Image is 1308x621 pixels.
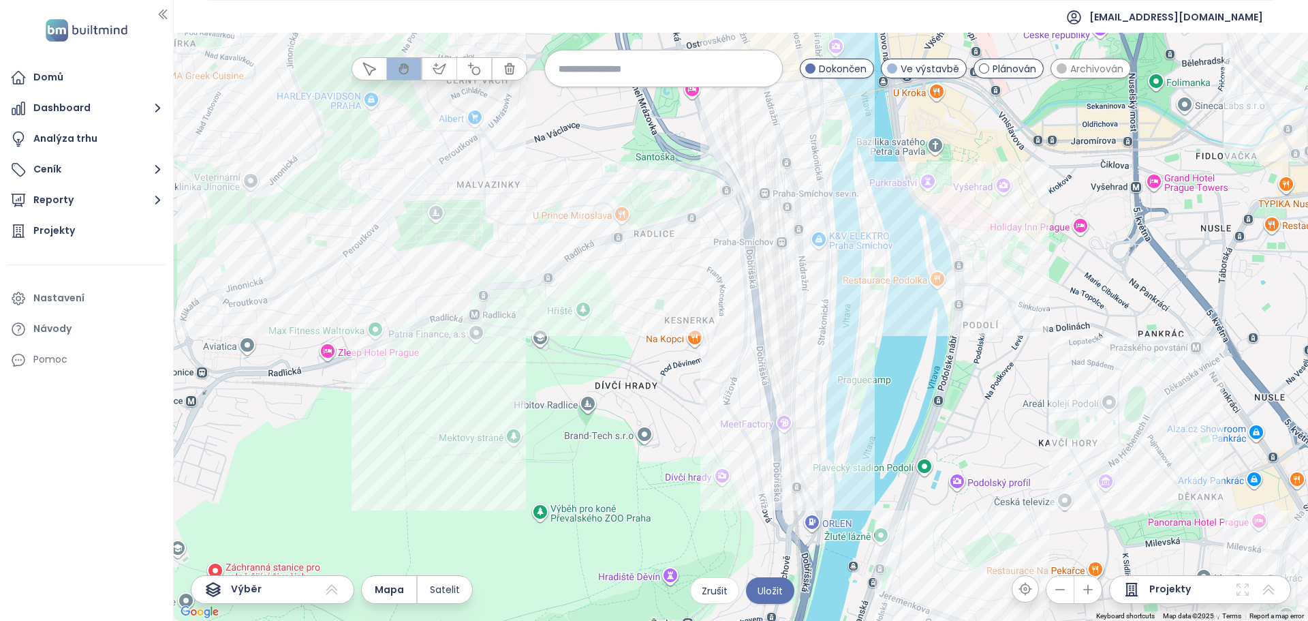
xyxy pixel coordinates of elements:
button: Dashboard [7,95,166,122]
span: Archivován [1070,61,1123,76]
span: Satelit [430,582,460,597]
img: logo [42,16,131,44]
span: Projekty [1149,581,1191,598]
div: Projekty [33,222,75,239]
div: Nastavení [33,290,84,307]
a: Terms [1222,612,1241,620]
a: Projekty [7,217,166,245]
button: Uložit [746,577,794,604]
span: Výběr [231,581,262,598]
a: Report a map error [1249,612,1304,620]
span: Ve výstavbě [901,61,959,76]
button: Keyboard shortcuts [1096,611,1155,621]
a: Domů [7,64,166,91]
span: Plánován [993,61,1036,76]
span: Map data ©2025 [1163,612,1214,620]
a: Nastavení [7,285,166,312]
a: Návody [7,316,166,343]
img: Google [177,603,222,621]
button: Satelit [418,576,472,603]
a: Open this area in Google Maps (opens a new window) [177,603,222,621]
span: Uložit [758,584,783,599]
button: Ceník [7,156,166,183]
div: Pomoc [33,351,67,368]
span: Zrušit [702,584,728,599]
span: Dokončen [819,61,867,76]
div: Domů [33,69,63,86]
span: [EMAIL_ADDRESS][DOMAIN_NAME] [1089,1,1263,33]
span: Mapa [375,582,404,597]
button: Zrušit [690,577,739,604]
button: Reporty [7,187,166,214]
div: Návody [33,320,72,337]
button: Mapa [362,576,416,603]
a: Analýza trhu [7,125,166,153]
div: Analýza trhu [33,130,97,147]
div: Pomoc [7,346,166,374]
